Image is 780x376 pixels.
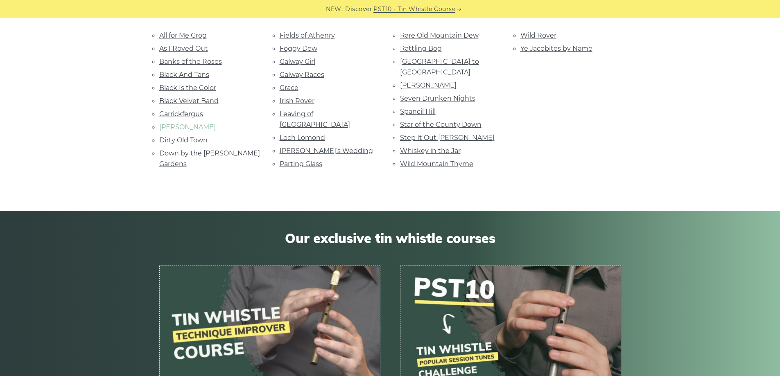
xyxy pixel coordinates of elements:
a: Seven Drunken Nights [400,95,475,102]
a: As I Roved Out [159,45,208,52]
a: PST10 - Tin Whistle Course [373,5,455,14]
a: Black Velvet Band [159,97,219,105]
a: Step It Out [PERSON_NAME] [400,134,495,142]
a: Star of the County Down [400,121,482,128]
span: Our exclusive tin whistle courses [159,230,621,246]
a: Spancil Hill [400,108,436,115]
a: Fields of Athenry [280,32,335,39]
a: Rattling Bog [400,45,442,52]
a: Rare Old Mountain Dew [400,32,479,39]
a: [GEOGRAPHIC_DATA] to [GEOGRAPHIC_DATA] [400,58,479,76]
a: Wild Rover [520,32,556,39]
a: Foggy Dew [280,45,317,52]
a: Wild Mountain Thyme [400,160,473,168]
a: Black And Tans [159,71,209,79]
a: Leaving of [GEOGRAPHIC_DATA] [280,110,350,128]
a: Carrickfergus [159,110,203,118]
a: Galway Races [280,71,324,79]
a: Parting Glass [280,160,322,168]
a: Grace [280,84,298,92]
a: Down by the [PERSON_NAME] Gardens [159,149,260,168]
a: Black Is the Color [159,84,216,92]
a: Ye Jacobites by Name [520,45,592,52]
span: Discover [345,5,372,14]
a: Irish Rover [280,97,314,105]
a: Dirty Old Town [159,136,208,144]
span: NEW: [326,5,343,14]
a: Galway Girl [280,58,315,65]
a: [PERSON_NAME] [400,81,457,89]
a: All for Me Grog [159,32,207,39]
a: Loch Lomond [280,134,325,142]
a: [PERSON_NAME] [159,123,216,131]
a: Banks of the Roses [159,58,222,65]
a: [PERSON_NAME]’s Wedding [280,147,373,155]
a: Whiskey in the Jar [400,147,461,155]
